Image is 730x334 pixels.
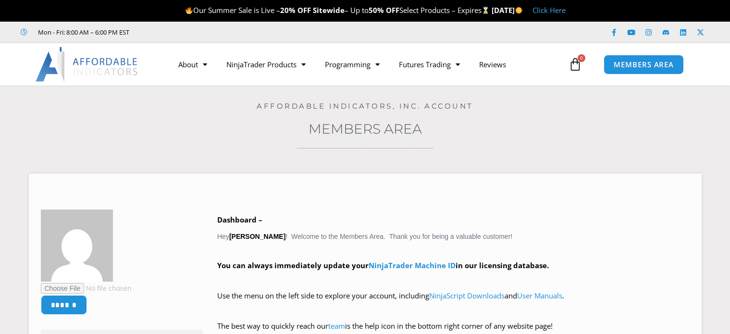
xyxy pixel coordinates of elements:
img: 🌞 [515,7,522,14]
span: MEMBERS AREA [614,61,674,68]
a: Programming [315,53,389,75]
a: About [169,53,217,75]
strong: Sitewide [313,5,345,15]
iframe: Customer reviews powered by Trustpilot [143,27,287,37]
a: User Manuals [517,291,562,300]
nav: Menu [169,53,566,75]
strong: 20% OFF [280,5,311,15]
a: MEMBERS AREA [604,55,684,74]
a: Members Area [309,121,422,137]
img: LogoAI | Affordable Indicators – NinjaTrader [36,47,139,82]
p: Use the menu on the left side to explore your account, including and . [217,289,690,316]
strong: [PERSON_NAME] [229,233,285,240]
img: ⌛ [482,7,489,14]
span: Our Summer Sale is Live – – Up to Select Products – Expires [185,5,492,15]
b: Dashboard – [217,215,262,224]
span: 0 [578,54,585,62]
a: team [328,321,345,331]
strong: [DATE] [492,5,523,15]
img: fb693cc54cd7842501870125a63a2542755f3c7bc47ddcf77f134a5ffb909b5e [41,210,113,282]
a: Reviews [470,53,516,75]
img: 🔥 [186,7,193,14]
strong: You can always immediately update your in our licensing database. [217,260,549,270]
a: 0 [554,50,596,78]
a: Click Here [532,5,566,15]
a: NinjaScript Downloads [429,291,505,300]
a: Futures Trading [389,53,470,75]
a: NinjaTrader Machine ID [369,260,456,270]
a: NinjaTrader Products [217,53,315,75]
span: Mon - Fri: 8:00 AM – 6:00 PM EST [36,26,129,38]
a: Affordable Indicators, Inc. Account [257,101,473,111]
strong: 50% OFF [369,5,399,15]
